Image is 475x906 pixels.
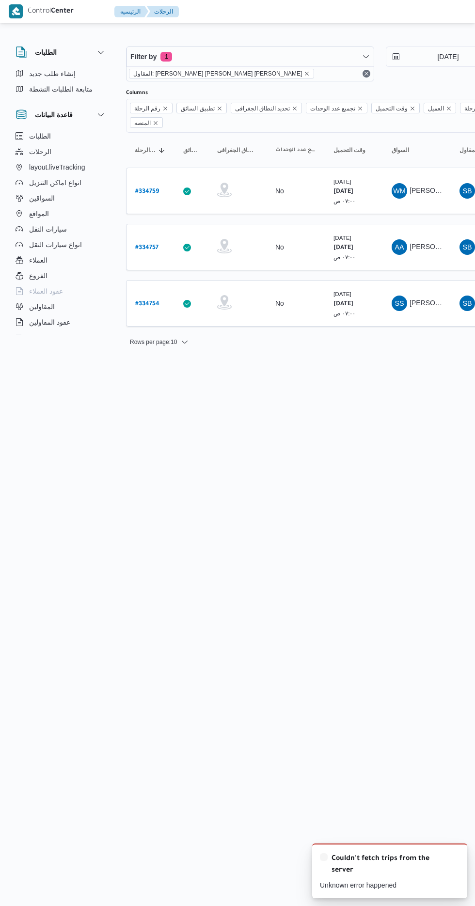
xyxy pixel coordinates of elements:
span: متابعة الطلبات النشطة [29,83,93,95]
span: انواع اماكن التنزيل [29,177,81,188]
span: WM [393,183,406,199]
button: Remove [361,68,372,79]
span: [PERSON_NAME] [410,243,465,250]
svg: Sorted in descending order [158,146,166,154]
button: Remove العميل from selection in this group [446,106,452,111]
span: SB [462,296,472,311]
span: العميل [428,103,444,114]
button: الفروع [12,268,111,283]
span: المقاولين [29,301,55,312]
div: Wjadi Muhammad Abadalftah Ahmad Badir [392,183,407,199]
button: قاعدة البيانات [16,109,107,121]
span: Filter by [130,51,157,62]
span: تجميع عدد الوحدات [306,103,367,113]
button: remove selected entity [304,71,310,77]
p: Unknown error happened [320,880,459,890]
span: وقت التحميل [376,103,408,114]
span: المواقع [29,208,49,219]
div: Shrif Badr Abad Alhamaid Abad Alamajid Badr [459,183,475,199]
button: انواع اماكن التنزيل [12,175,111,190]
span: المنصه [134,118,151,128]
span: SS [395,296,404,311]
span: AA [395,239,404,255]
span: سيارات النقل [29,223,67,235]
span: الرحلات [29,146,51,157]
button: Rows per page:10 [126,336,192,348]
span: الفروع [29,270,47,281]
a: #334754 [135,297,159,310]
button: وقت التحميل [330,142,378,158]
b: [DATE] [333,301,353,308]
button: تطبيق السائق [179,142,204,158]
button: layout.liveTracking [12,159,111,175]
b: # 334759 [135,188,159,195]
span: تحديد النطاق الجغرافى [235,103,290,114]
button: الرئيسيه [114,6,148,17]
span: عقود المقاولين [29,316,70,328]
a: #334759 [135,185,159,198]
b: # 334757 [135,245,158,251]
a: #334757 [135,241,158,254]
div: قاعدة البيانات [8,128,114,338]
span: Rows per page : 10 [130,336,177,348]
small: ٠٧:٠٠ ص [333,198,356,204]
button: Filter by1 active filters [127,47,374,66]
div: Abadalamunam Ahmad Ali Alnajar [392,239,407,255]
span: تطبيق السائق [181,103,214,114]
button: السواقين [12,190,111,206]
h3: قاعدة البيانات [35,109,73,121]
b: # 334754 [135,301,159,308]
span: تحديد النطاق الجغرافى [231,103,302,113]
button: عقود المقاولين [12,314,111,330]
span: المنصه [130,117,163,128]
img: X8yXhbKr1z7QwAAAABJRU5ErkJggg== [9,4,23,18]
button: المقاولين [12,299,111,314]
span: إنشاء طلب جديد [29,68,76,79]
span: رقم الرحلة [130,103,173,113]
button: إنشاء طلب جديد [12,66,111,81]
span: layout.liveTracking [29,161,85,173]
button: Remove المنصه from selection in this group [153,120,158,126]
span: تطبيق السائق [183,146,200,154]
span: انواع سيارات النقل [29,239,82,250]
div: No [275,243,284,251]
span: العملاء [29,254,47,266]
div: Samuh Samahan Ahmad Abadallah [392,296,407,311]
span: تجميع عدد الوحدات [275,146,316,154]
button: اجهزة التليفون [12,330,111,345]
button: الطلبات [16,47,107,58]
button: السواق [388,142,446,158]
span: وقت التحميل [333,146,365,154]
span: تجميع عدد الوحدات [310,103,355,114]
button: عقود العملاء [12,283,111,299]
button: المواقع [12,206,111,221]
button: متابعة الطلبات النشطة [12,81,111,97]
span: السواقين [29,192,55,204]
button: الطلبات [12,128,111,144]
span: اجهزة التليفون [29,332,69,344]
small: [DATE] [333,234,351,241]
div: No [275,299,284,308]
small: ٠٧:٠٠ ص [333,310,356,316]
small: ٠٧:٠٠ ص [333,254,356,260]
b: [DATE] [333,245,353,251]
b: [DATE] [333,188,353,195]
button: العملاء [12,252,111,268]
span: تطبيق السائق [176,103,226,113]
span: SB [462,183,472,199]
small: [DATE] [333,291,351,297]
button: الرحلات [146,6,179,17]
button: سيارات النقل [12,221,111,237]
button: الرحلات [12,144,111,159]
button: انواع سيارات النقل [12,237,111,252]
span: المقاول: شريف بدر عبد الحميد عبد المجيد بدر [129,69,314,78]
b: Center [51,8,74,16]
button: Remove وقت التحميل from selection in this group [410,106,415,111]
span: الطلبات [29,130,51,142]
span: Couldn't fetch trips from the server [332,853,448,876]
button: Remove رقم الرحلة from selection in this group [162,106,168,111]
span: عقود العملاء [29,285,63,297]
button: Remove تجميع عدد الوحدات from selection in this group [357,106,363,111]
div: No [275,187,284,195]
span: رقم الرحلة; Sorted in descending order [135,146,156,154]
